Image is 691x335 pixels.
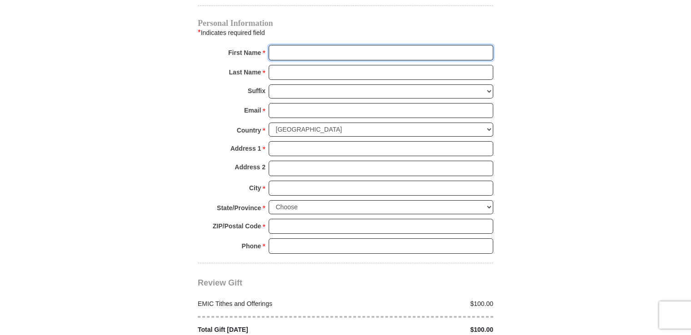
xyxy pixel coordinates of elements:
[230,142,261,155] strong: Address 1
[228,46,261,59] strong: First Name
[193,325,346,335] div: Total Gift [DATE]
[242,240,261,252] strong: Phone
[217,202,261,214] strong: State/Province
[345,325,498,335] div: $100.00
[229,66,261,79] strong: Last Name
[198,27,493,39] div: Indicates required field
[345,299,498,309] div: $100.00
[235,161,265,173] strong: Address 2
[213,220,261,232] strong: ZIP/Postal Code
[248,84,265,97] strong: Suffix
[237,124,261,137] strong: Country
[198,278,242,287] span: Review Gift
[244,104,261,117] strong: Email
[249,182,261,194] strong: City
[198,20,493,27] h4: Personal Information
[193,299,346,309] div: EMIC Tithes and Offerings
